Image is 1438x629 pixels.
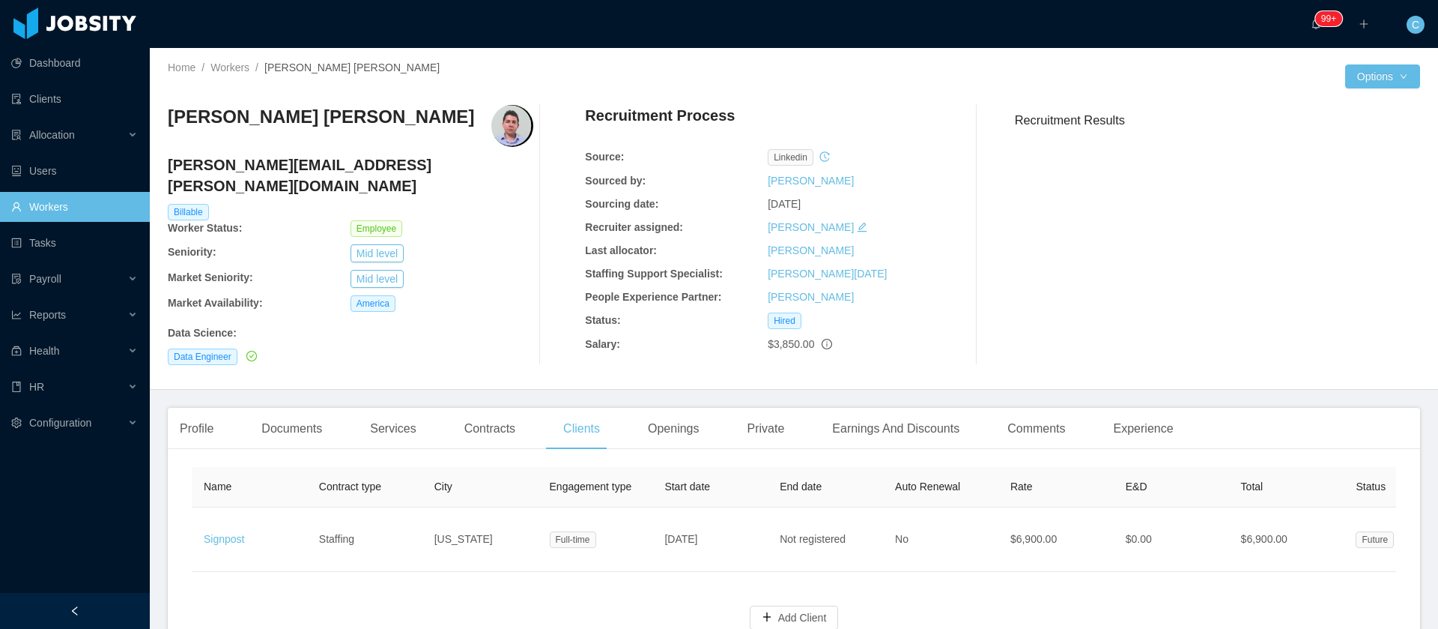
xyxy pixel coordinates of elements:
[1412,16,1419,34] span: C
[29,381,44,393] span: HR
[1241,481,1263,493] span: Total
[168,105,474,129] h3: [PERSON_NAME] [PERSON_NAME]
[11,310,22,320] i: icon: line-chart
[11,274,22,284] i: icon: file-protect
[1010,481,1033,493] span: Rate
[422,508,538,572] td: [US_STATE]
[29,309,66,321] span: Reports
[585,291,721,303] b: People Experience Partner:
[11,84,138,114] a: icon: auditClients
[585,314,620,326] b: Status:
[168,154,533,196] h4: [PERSON_NAME][EMAIL_ADDRESS][PERSON_NAME][DOMAIN_NAME]
[585,151,624,163] b: Source:
[1229,508,1344,572] td: $6,900.00
[249,408,334,450] div: Documents
[1015,111,1420,130] h3: Recruitment Results
[255,61,258,73] span: /
[351,295,395,312] span: America
[11,192,138,222] a: icon: userWorkers
[768,221,854,233] a: [PERSON_NAME]
[168,61,195,73] a: Home
[995,408,1077,450] div: Comments
[168,297,263,309] b: Market Availability:
[768,244,854,256] a: [PERSON_NAME]
[168,222,242,234] b: Worker Status:
[351,220,402,237] span: Employee
[11,346,22,356] i: icon: medicine-box
[585,221,683,233] b: Recruiter assigned:
[351,270,404,288] button: Mid level
[585,198,658,210] b: Sourcing date:
[168,204,209,220] span: Billable
[768,313,801,329] span: Hired
[1126,533,1152,545] span: $0.00
[29,129,75,141] span: Allocation
[168,349,237,365] span: Data Engineer
[29,417,91,429] span: Configuration
[319,481,381,493] span: Contract type
[168,271,253,283] b: Market Seniority:
[819,151,830,162] i: icon: history
[550,481,632,493] span: Engagement type
[1359,19,1369,29] i: icon: plus
[319,533,354,545] span: Staffing
[585,244,657,256] b: Last allocator:
[664,533,697,545] span: [DATE]
[664,481,710,493] span: Start date
[585,105,735,126] h4: Recruitment Process
[636,408,712,450] div: Openings
[768,338,814,350] span: $3,850.00
[452,408,527,450] div: Contracts
[434,481,452,493] span: City
[1311,19,1321,29] i: icon: bell
[768,149,813,166] span: linkedin
[780,533,846,545] span: Not registered
[551,408,612,450] div: Clients
[1356,532,1394,548] span: Future
[1356,481,1386,493] span: Status
[210,61,249,73] a: Workers
[857,222,867,232] i: icon: edit
[1126,481,1147,493] span: E&D
[735,408,797,450] div: Private
[351,244,404,262] button: Mid level
[358,408,428,450] div: Services
[29,273,61,285] span: Payroll
[168,408,225,450] div: Profile
[11,130,22,140] i: icon: solution
[883,508,998,572] td: No
[11,48,138,78] a: icon: pie-chartDashboard
[822,339,832,349] span: info-circle
[585,175,646,187] b: Sourced by:
[780,481,822,493] span: End date
[1345,64,1420,88] button: Optionsicon: down
[585,338,620,350] b: Salary:
[550,532,596,548] span: Full-time
[168,327,237,339] b: Data Science :
[168,246,216,258] b: Seniority:
[11,228,138,258] a: icon: profileTasks
[1315,11,1342,26] sup: 200
[29,345,59,357] span: Health
[768,291,854,303] a: [PERSON_NAME]
[768,175,854,187] a: [PERSON_NAME]
[768,268,887,280] a: [PERSON_NAME][DATE]
[820,408,971,450] div: Earnings And Discounts
[768,198,801,210] span: [DATE]
[246,351,257,361] i: icon: check-circle
[11,418,22,428] i: icon: setting
[204,533,244,545] a: Signpost
[243,350,257,362] a: icon: check-circle
[264,61,440,73] span: [PERSON_NAME] [PERSON_NAME]
[895,481,960,493] span: Auto Renewal
[585,268,723,280] b: Staffing Support Specialist:
[11,156,138,186] a: icon: robotUsers
[201,61,204,73] span: /
[491,105,533,147] img: d1f14e3a-e964-48d5-b215-8fc5898f9c2a_679b90fdeb96a-400w.png
[204,481,231,493] span: Name
[11,382,22,392] i: icon: book
[998,508,1114,572] td: $6,900.00
[1102,408,1186,450] div: Experience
